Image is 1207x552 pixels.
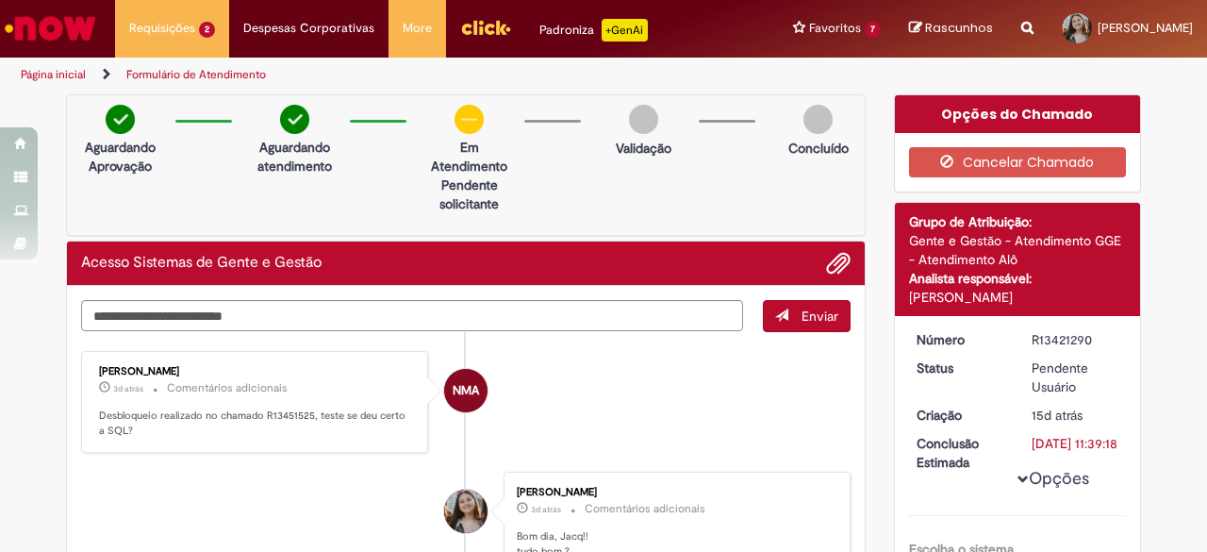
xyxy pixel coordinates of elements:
[81,255,322,272] h2: Acesso Sistemas de Gente e Gestão Histórico de tíquete
[403,19,432,38] span: More
[585,501,705,517] small: Comentários adicionais
[455,105,484,134] img: circle-minus.png
[909,288,1127,307] div: [PERSON_NAME]
[902,434,1018,472] dt: Conclusão Estimada
[902,406,1018,425] dt: Criação
[129,19,195,38] span: Requisições
[249,138,340,176] p: Aguardando atendimento
[531,504,561,515] time: 27/08/2025 10:48:29
[517,487,831,498] div: [PERSON_NAME]
[280,105,309,134] img: check-circle-green.png
[1032,407,1083,424] time: 15/08/2025 14:58:37
[902,359,1018,377] dt: Status
[809,19,861,38] span: Favoritos
[826,251,851,276] button: Adicionar anexos
[925,19,993,37] span: Rascunhos
[531,504,561,515] span: 3d atrás
[616,139,671,158] p: Validação
[444,369,488,412] div: Neilyse Moraes Almeida
[453,368,479,413] span: NMA
[909,147,1127,177] button: Cancelar Chamado
[802,308,838,325] span: Enviar
[113,383,143,394] time: 27/08/2025 11:26:47
[243,19,374,38] span: Despesas Corporativas
[99,366,413,377] div: [PERSON_NAME]
[895,95,1141,133] div: Opções do Chamado
[763,300,851,332] button: Enviar
[909,231,1127,269] div: Gente e Gestão - Atendimento GGE - Atendimento Alô
[788,139,849,158] p: Concluído
[126,67,266,82] a: Formulário de Atendimento
[1032,330,1119,349] div: R13421290
[803,105,833,134] img: img-circle-grey.png
[99,409,413,438] p: Desbloqueio realizado no chamado R13451525, teste se deu certo a SQL?
[1032,434,1119,453] div: [DATE] 11:39:18
[909,20,993,38] a: Rascunhos
[74,138,166,176] p: Aguardando Aprovação
[1098,20,1193,36] span: [PERSON_NAME]
[460,13,511,42] img: click_logo_yellow_360x200.png
[1032,407,1083,424] span: 15d atrás
[106,105,135,134] img: check-circle-green.png
[199,22,215,38] span: 2
[14,58,790,92] ul: Trilhas de página
[423,138,515,176] p: Em Atendimento
[1032,406,1119,425] div: 15/08/2025 14:58:37
[444,490,488,533] div: Mayara Ueno Lucena Do Nascimento
[909,269,1127,288] div: Analista responsável:
[167,380,288,396] small: Comentários adicionais
[1032,359,1119,396] div: Pendente Usuário
[81,300,743,331] textarea: Digite sua mensagem aqui...
[423,176,515,213] p: Pendente solicitante
[113,383,143,394] span: 3d atrás
[602,19,648,42] p: +GenAi
[629,105,658,134] img: img-circle-grey.png
[539,19,648,42] div: Padroniza
[21,67,86,82] a: Página inicial
[909,212,1127,231] div: Grupo de Atribuição:
[865,22,881,38] span: 7
[2,9,99,47] img: ServiceNow
[902,330,1018,349] dt: Número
